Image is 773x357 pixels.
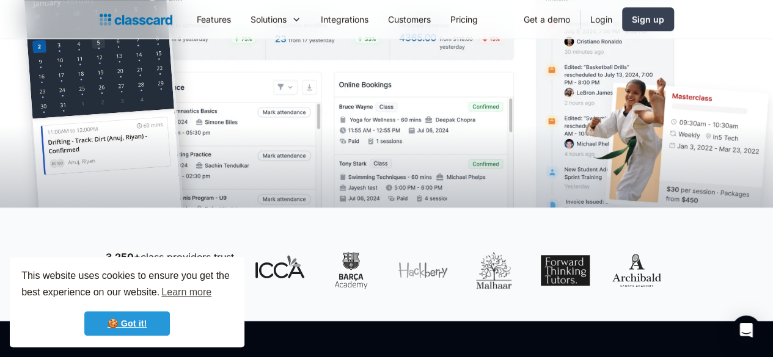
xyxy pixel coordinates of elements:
a: Integrations [311,5,378,33]
span: This website uses cookies to ensure you get the best experience on our website. [21,269,233,301]
div: Solutions [241,5,311,33]
div: Sign up [632,13,664,26]
a: learn more about cookies [159,283,213,301]
a: Pricing [441,5,488,33]
a: Customers [378,5,441,33]
div: Open Intercom Messenger [731,316,761,345]
div: cookieconsent [10,257,244,347]
p: class providers trust Classcard [106,250,237,279]
a: Logo [100,11,172,28]
a: dismiss cookie message [84,311,170,336]
strong: 3,250+ [106,251,141,263]
a: Sign up [622,7,674,31]
a: Get a demo [514,5,580,33]
div: Solutions [251,13,287,26]
a: Features [187,5,241,33]
a: Login [581,5,622,33]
